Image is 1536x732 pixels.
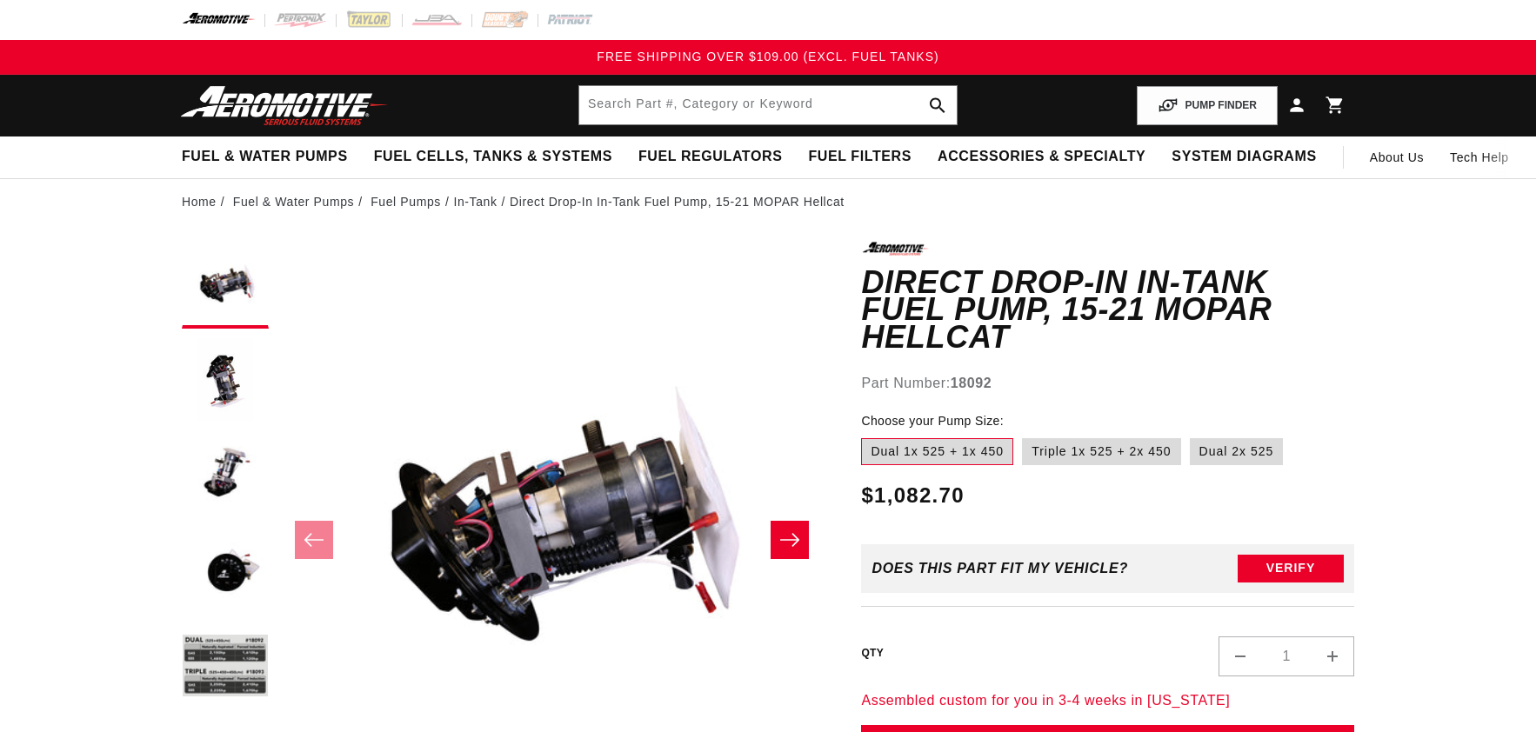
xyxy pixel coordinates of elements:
button: Verify [1238,555,1344,582]
label: QTY [861,646,884,661]
button: Slide right [771,521,809,559]
div: Part Number: [861,372,1354,395]
span: FREE SHIPPING OVER $109.00 (EXCL. FUEL TANKS) [597,50,938,63]
summary: System Diagrams [1159,136,1329,177]
span: Fuel Cells, Tanks & Systems [374,148,612,166]
label: Triple 1x 525 + 2x 450 [1022,438,1180,466]
h1: Direct Drop-In In-Tank Fuel Pump, 15-21 MOPAR Hellcat [861,269,1354,351]
button: Load image 3 in gallery view [182,433,269,520]
p: Assembled custom for you in 3-4 weeks in [US_STATE] [861,689,1354,712]
li: Direct Drop-In In-Tank Fuel Pump, 15-21 MOPAR Hellcat [510,192,845,211]
strong: 18092 [951,376,992,390]
summary: Fuel Regulators [625,136,795,177]
span: About Us [1370,150,1424,164]
a: Home [182,192,217,211]
div: Does This part fit My vehicle? [872,561,1128,576]
button: PUMP FINDER [1137,86,1278,125]
label: Dual 1x 525 + 1x 450 [861,438,1013,466]
img: Aeromotive [176,85,393,126]
summary: Fuel & Water Pumps [169,136,361,177]
button: Load image 4 in gallery view [182,529,269,616]
summary: Tech Help [1437,136,1522,178]
a: Fuel & Water Pumps [233,192,354,211]
span: Fuel Filters [808,148,912,166]
a: Fuel Pumps [371,192,441,211]
span: Fuel & Water Pumps [182,148,348,166]
button: Load image 1 in gallery view [182,242,269,329]
button: search button [918,86,957,124]
li: In-Tank [453,192,510,211]
button: Slide left [295,521,333,559]
legend: Choose your Pump Size: [861,412,1005,430]
span: Accessories & Specialty [938,148,1145,166]
a: About Us [1357,136,1437,178]
span: Tech Help [1450,148,1509,167]
summary: Fuel Filters [795,136,925,177]
span: $1,082.70 [861,480,964,511]
span: System Diagrams [1172,148,1316,166]
summary: Accessories & Specialty [925,136,1159,177]
label: Dual 2x 525 [1190,438,1284,466]
button: Load image 2 in gallery view [182,337,269,424]
button: Load image 5 in gallery view [182,624,269,711]
input: Search by Part Number, Category or Keyword [579,86,957,124]
nav: breadcrumbs [182,192,1354,211]
span: Fuel Regulators [638,148,782,166]
summary: Fuel Cells, Tanks & Systems [361,136,625,177]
